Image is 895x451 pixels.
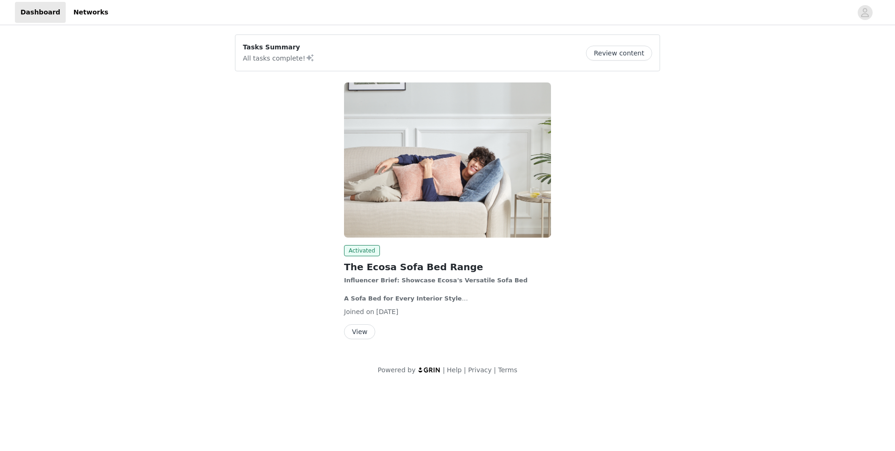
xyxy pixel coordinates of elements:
a: Networks [68,2,114,23]
span: | [464,366,466,374]
p: Get comfy with a sofa bed that combines minimalist, plush, and ergonomic design to redefine versa... [344,294,551,303]
button: Review content [586,46,652,61]
a: Terms [498,366,517,374]
p: All tasks complete! [243,52,315,63]
img: Ecosa [344,82,551,238]
span: | [494,366,496,374]
span: Activated [344,245,380,256]
span: Joined on [344,308,374,315]
button: View [344,324,375,339]
a: Privacy [468,366,492,374]
a: Help [447,366,462,374]
img: logo [418,367,441,373]
span: [DATE] [376,308,398,315]
a: Dashboard [15,2,66,23]
h2: The Ecosa Sofa Bed Range [344,260,551,274]
span: | [443,366,445,374]
span: Powered by [378,366,415,374]
a: View [344,328,375,335]
div: avatar [861,5,869,20]
strong: A Sofa Bed for Every Interior Style [344,295,462,302]
strong: Influencer Brief: Showcase Ecosa's Versatile Sofa Bed [344,277,528,284]
p: Tasks Summary [243,42,315,52]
